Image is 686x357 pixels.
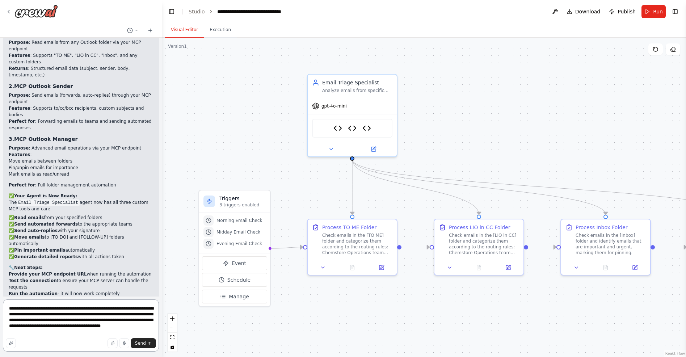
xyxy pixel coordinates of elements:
[232,260,246,267] span: Event
[168,314,177,352] div: React Flow controls
[322,232,392,256] div: Check emails in the [TO ME] folder and categorize them according to the routing rules: - Chemstor...
[14,215,44,220] strong: Read emails
[131,338,156,348] button: Send
[9,39,153,52] li: : Read emails from any Outlook folder via your MCP endpoint
[9,221,153,227] li: ✅ to the appropriate teams
[216,229,260,235] span: Midday Email Check
[349,159,483,215] g: Edge from 463b815c-c5e8-4538-830a-9adc6b471d61 to 6a24c043-6f02-4298-aeb8-f42a425d7070
[9,214,153,221] li: ✅ from your specified folders
[14,222,78,227] strong: Send automated forwards
[606,5,639,18] button: Publish
[14,265,43,270] strong: Next Steps:
[9,152,30,157] strong: Features
[219,202,266,208] p: 3 triggers enabled
[135,340,146,346] span: Send
[229,293,249,300] span: Manage
[14,136,77,142] strong: MCP Outlook Manager
[9,199,153,212] p: The agent now has all three custom MCP tools and can:
[9,290,153,303] li: - it will now work completely autonomously!
[576,232,646,256] div: Check emails in the [Inbox] folder and identify emails that are important and urgent, marking the...
[9,227,153,234] li: ✅ with your signature
[14,254,78,259] strong: Generate detailed reports
[307,74,397,157] div: Email Triage SpecialistAnalyze emails from specific Outlook folders and determine the appropriate...
[14,83,73,89] strong: MCP Outlook Sender
[449,232,519,256] div: Check emails in the [LIO in CC] folder and categorize them according to the routing rules: - Chem...
[9,135,153,143] h3: 3.
[9,118,153,131] li: : Forwarding emails to teams and sending automated responses
[9,145,153,151] li: : Advanced email operations via your MCP endpoint
[369,263,394,272] button: Open in side panel
[119,338,129,348] button: Click to speak your automation idea
[14,228,58,233] strong: Send auto-replies
[641,5,666,18] button: Run
[168,342,177,352] button: toggle interactivity
[349,159,356,215] g: Edge from 463b815c-c5e8-4538-830a-9adc6b471d61 to f8e565c0-32fd-493e-958f-2685f1cfc3bd
[9,146,29,151] strong: Purpose
[202,290,267,303] button: Manage
[219,195,266,202] h3: Triggers
[9,52,153,65] li: : Supports "TO ME", "LIO in CC", "Inbox", and any custom folders
[216,218,262,223] span: Morning Email Check
[9,171,153,177] li: Mark emails as read/unread
[9,164,153,171] li: Pin/unpin emails for importance
[9,119,35,124] strong: Perfect for
[665,352,685,356] a: React Flow attribution
[202,256,267,270] button: Event
[17,199,80,206] code: Email Triage Specialist
[14,193,77,198] strong: Your Agent is Now Ready:
[9,278,57,283] strong: Test the connection
[362,124,371,133] img: MCP Outlook Manager
[168,333,177,342] button: fit view
[124,26,142,35] button: Switch to previous chat
[9,65,153,78] li: : Structured email data (subject, sender, body, timestamp, etc.)
[198,190,271,307] div: Triggers3 triggers enabledMorning Email CheckMidday Email CheckEvening Email CheckEventScheduleMa...
[189,9,205,14] a: Studio
[321,103,347,109] span: gpt-4o-mini
[9,151,153,177] li: :
[9,40,29,45] strong: Purpose
[333,124,342,133] img: MCP Outlook Reader
[9,92,153,105] li: : Send emails (forwards, auto-replies) through your MCP endpoint
[307,219,397,276] div: Process TO ME FolderCheck emails in the [TO ME] folder and categorize them according to the routi...
[9,277,153,290] li: to ensure your MCP server can handle the requests
[9,158,153,164] li: Move emails between folders
[9,271,153,277] li: when running the automation
[560,219,651,276] div: Process Inbox FolderCheck emails in the [Inbox] folder and identify emails that are important and...
[337,263,368,272] button: No output available
[322,79,392,86] div: Email Triage Specialist
[108,338,118,348] button: Upload files
[464,263,494,272] button: No output available
[9,264,153,271] h2: 🔧
[9,83,153,90] h3: 2.
[144,26,156,35] button: Start a new chat
[167,7,177,17] button: Hide left sidebar
[496,263,521,272] button: Open in side panel
[168,43,187,49] div: Version 1
[590,263,621,272] button: No output available
[9,105,153,118] li: : Supports to/cc/bcc recipients, custom subjects and bodies
[9,93,29,98] strong: Purpose
[9,53,30,58] strong: Features
[9,291,58,296] strong: Run the automation
[653,8,663,15] span: Run
[618,8,636,15] span: Publish
[14,5,58,18] img: Logo
[322,224,376,231] div: Process TO ME Folder
[168,323,177,333] button: zoom out
[322,88,392,93] div: Analyze emails from specific Outlook folders and determine the appropriate actions based on email...
[528,244,556,251] g: Edge from 6a24c043-6f02-4298-aeb8-f42a425d7070 to ac9eb229-02eb-46e8-b7ff-698274ffa70a
[434,219,524,276] div: Process LIO in CC FolderCheck emails in the [LIO in CC] folder and categorize them according to t...
[204,22,237,38] button: Execution
[9,106,30,111] strong: Features
[216,241,262,247] span: Evening Email Check
[349,159,609,215] g: Edge from 463b815c-c5e8-4538-830a-9adc6b471d61 to ac9eb229-02eb-46e8-b7ff-698274ffa70a
[353,145,394,154] button: Open in side panel
[401,244,430,251] g: Edge from f8e565c0-32fd-493e-958f-2685f1cfc3bd to 6a24c043-6f02-4298-aeb8-f42a425d7070
[348,124,357,133] img: MCP Outlook Sender
[189,8,299,15] nav: breadcrumb
[9,234,153,247] li: ✅ to [TO DO] and [FOLLOW-UP] folders automatically
[9,193,153,199] h2: ✅
[227,276,251,283] span: Schedule
[272,244,303,252] g: Edge from triggers to f8e565c0-32fd-493e-958f-2685f1cfc3bd
[9,253,153,260] li: ✅ with all actions taken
